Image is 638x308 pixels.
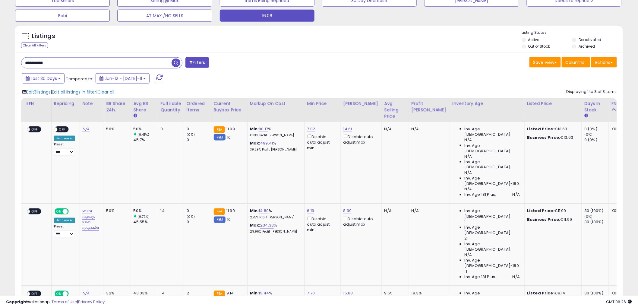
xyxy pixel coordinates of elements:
div: 0 (0%) [584,137,609,143]
div: Min Price [307,100,338,107]
div: Current Buybox Price [214,100,245,113]
span: 2 [465,236,467,241]
div: 50% [134,208,158,214]
small: (0%) [187,132,195,137]
div: 0 [187,137,211,143]
div: X002AZK2HH [611,126,637,132]
a: макса надолу, няма продажби [82,208,99,231]
div: 0 [187,126,211,132]
p: Listing States: [522,30,623,36]
div: Preset: [54,225,75,238]
span: 11.99 [226,208,235,214]
p: 39.29% Profit [PERSON_NAME] [250,148,300,152]
div: Disable auto adjust min [307,133,336,151]
span: Inv. Age [DEMOGRAPHIC_DATA]-180: [465,258,520,269]
div: % [250,208,300,220]
span: 11.99 [226,126,235,132]
button: Columns [562,57,590,68]
div: X00288F6M7 [611,208,637,214]
small: (0%) [584,132,593,137]
span: N/A [465,187,472,192]
div: N/A [412,126,445,132]
a: 8.99 [343,208,352,214]
span: Inv. Age [DEMOGRAPHIC_DATA]: [465,143,520,154]
small: FBM [214,134,226,141]
small: FBM [214,217,226,223]
div: Avg BB Share [134,100,156,113]
span: Jun-12 - [DATE]-11 [105,75,142,81]
small: FBA [214,126,225,133]
div: Amazon AI [54,136,75,141]
span: N/A [465,137,472,143]
small: Avg BB Share. [134,113,137,119]
div: Displaying 1 to 8 of 8 items [567,89,617,95]
div: seller snap | | [6,299,105,305]
div: N/A [384,208,404,214]
label: Active [528,37,539,42]
a: 499.41 [260,140,273,146]
span: N/A [465,154,472,159]
button: 16.06 [220,10,314,22]
div: % [250,126,300,138]
div: 50% [106,208,126,214]
span: Inv. Age 181 Plus: [465,275,496,280]
button: Filters [185,57,209,68]
div: 0 (0%) [584,126,609,132]
div: 0 [187,220,211,225]
th: The percentage added to the cost of goods (COGS) that forms the calculator for Min & Max prices. [247,98,305,122]
label: Out of Stock [528,44,550,49]
span: 10 [227,217,231,223]
span: 2025-08-11 06:26 GMT [606,299,632,305]
div: 50% [106,126,126,132]
span: Inv. Age 181 Plus: [465,192,496,198]
label: Archived [579,44,595,49]
h5: Listings [32,32,55,40]
div: 50% [134,126,158,132]
strong: Copyright [6,299,28,305]
a: 14.80 [259,208,269,214]
div: | | [22,89,114,95]
div: Note [82,100,101,107]
p: 13.13% Profit [PERSON_NAME] [250,133,300,138]
span: Edit all listings in filter [52,89,96,95]
div: 30 (100%) [584,208,609,214]
div: €13.63 [527,135,577,140]
span: 11 [465,269,467,275]
b: Listed Price: [527,208,554,214]
button: Last 30 Days [22,73,65,84]
small: FBA [214,208,225,215]
button: Save View [529,57,561,68]
a: 14.61 [343,126,352,132]
span: N/A [513,275,520,280]
span: N/A [465,252,472,258]
div: Profit [PERSON_NAME] [412,100,447,113]
p: 29.96% Profit [PERSON_NAME] [250,230,300,234]
div: Listed Price [527,100,579,107]
div: % [250,141,300,152]
span: Compared to: [65,76,93,82]
b: Min: [250,126,259,132]
span: ON [55,209,63,214]
span: Inv. Age [DEMOGRAPHIC_DATA]: [465,208,520,219]
button: Actions [591,57,617,68]
label: Deactivated [579,37,601,42]
span: OFF [57,127,67,132]
div: €13.63 [527,126,577,132]
div: Days In Stock [584,100,606,113]
b: Max: [250,140,261,146]
button: Bobi [15,10,110,22]
div: 45.7% [134,137,158,143]
small: (9.77%) [137,214,150,219]
div: €11.99 [527,217,577,223]
b: Business Price: [527,217,560,223]
small: (9.41%) [137,132,150,137]
b: Business Price: [527,135,560,140]
div: 0 [187,208,211,214]
span: Last 30 Days [31,75,57,81]
div: Avg Selling Price [384,100,406,119]
span: Inv. Age [DEMOGRAPHIC_DATA]: [465,242,520,252]
span: OFF [30,209,39,214]
a: Terms of Use [52,299,77,305]
a: 6.19 [307,208,314,214]
div: 14 [161,208,179,214]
